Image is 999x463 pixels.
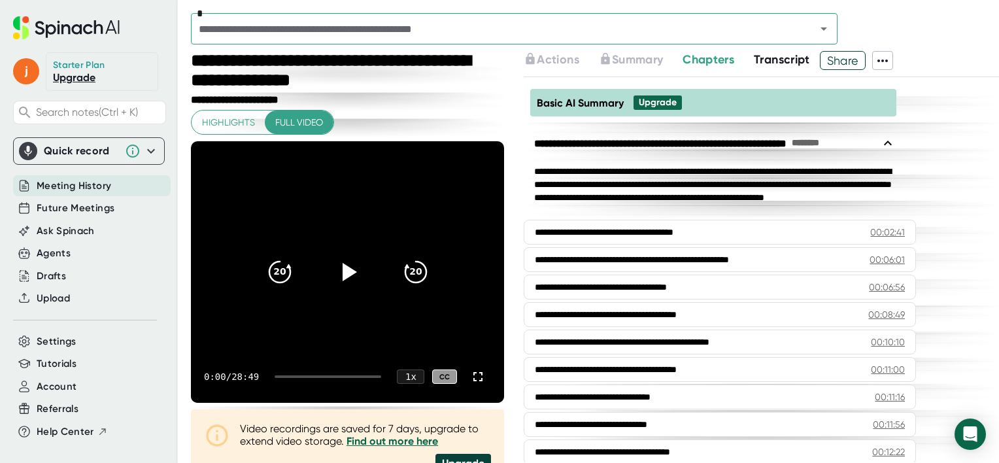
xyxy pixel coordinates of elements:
[537,52,579,67] span: Actions
[612,52,663,67] span: Summary
[868,308,905,321] div: 00:08:49
[639,97,677,109] div: Upgrade
[537,97,624,109] span: Basic AI Summary
[37,179,111,194] button: Meeting History
[347,435,438,447] a: Find out more here
[37,334,76,349] button: Settings
[37,246,71,261] button: Agents
[873,418,905,431] div: 00:11:56
[37,379,76,394] button: Account
[524,51,579,69] button: Actions
[870,226,905,239] div: 00:02:41
[683,51,734,69] button: Chapters
[204,371,259,382] div: 0:00 / 28:49
[37,356,76,371] button: Tutorials
[37,402,78,417] button: Referrals
[599,51,683,70] div: Upgrade to access
[875,390,905,403] div: 00:11:16
[955,419,986,450] div: Open Intercom Messenger
[37,269,66,284] button: Drafts
[821,49,866,72] span: Share
[524,51,598,70] div: Upgrade to access
[44,145,118,158] div: Quick record
[871,363,905,376] div: 00:11:00
[192,111,265,135] button: Highlights
[820,51,866,70] button: Share
[275,114,323,131] span: Full video
[37,201,114,216] button: Future Meetings
[754,51,810,69] button: Transcript
[53,71,95,84] a: Upgrade
[202,114,255,131] span: Highlights
[37,424,108,439] button: Help Center
[815,20,833,38] button: Open
[19,138,159,164] div: Quick record
[599,51,663,69] button: Summary
[869,281,905,294] div: 00:06:56
[871,335,905,349] div: 00:10:10
[37,424,94,439] span: Help Center
[37,224,95,239] button: Ask Spinach
[240,422,491,447] div: Video recordings are saved for 7 days, upgrade to extend video storage.
[872,445,905,458] div: 00:12:22
[397,369,424,384] div: 1 x
[870,253,905,266] div: 00:06:01
[13,58,39,84] span: j
[53,60,105,71] div: Starter Plan
[265,111,333,135] button: Full video
[754,52,810,67] span: Transcript
[36,106,162,118] span: Search notes (Ctrl + K)
[37,291,70,306] button: Upload
[683,52,734,67] span: Chapters
[432,369,457,385] div: CC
